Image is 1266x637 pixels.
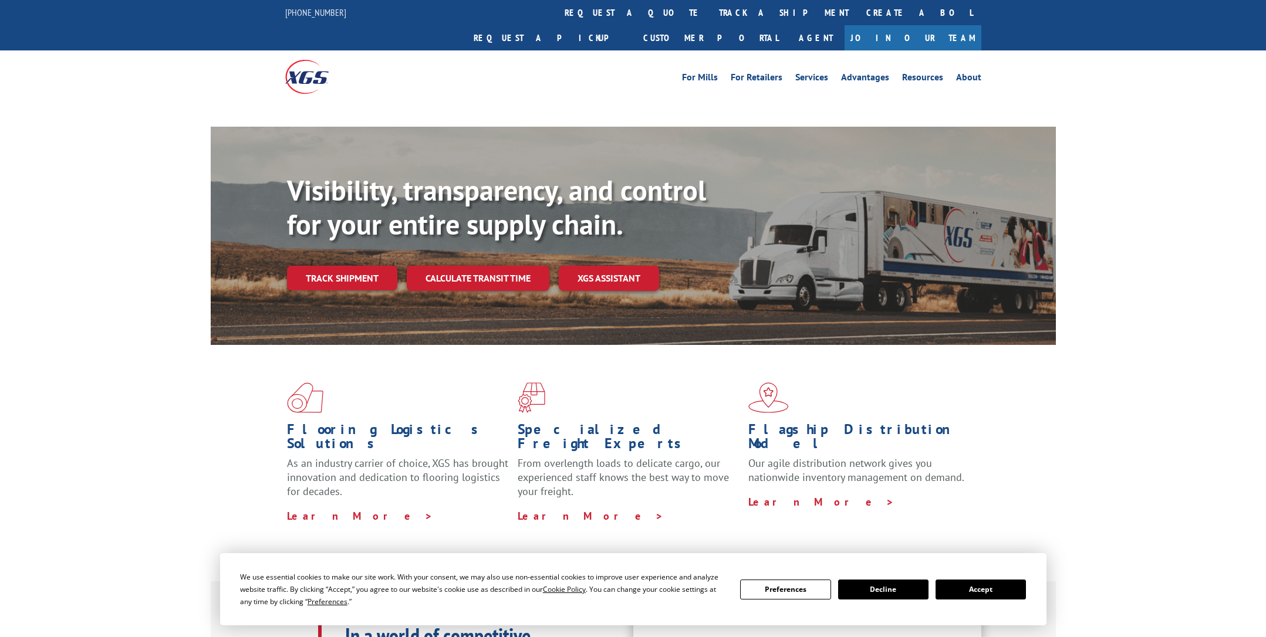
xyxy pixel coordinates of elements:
[287,172,706,242] b: Visibility, transparency, and control for your entire supply chain.
[407,266,549,291] a: Calculate transit time
[287,509,433,523] a: Learn More >
[634,25,787,50] a: Customer Portal
[287,422,509,456] h1: Flooring Logistics Solutions
[220,553,1046,625] div: Cookie Consent Prompt
[287,382,323,413] img: xgs-icon-total-supply-chain-intelligence-red
[518,382,545,413] img: xgs-icon-focused-on-flooring-red
[287,266,397,290] a: Track shipment
[936,580,1026,599] button: Accept
[838,580,929,599] button: Decline
[748,382,789,413] img: xgs-icon-flagship-distribution-model-red
[731,73,782,86] a: For Retailers
[559,266,659,291] a: XGS ASSISTANT
[748,495,894,509] a: Learn More >
[787,25,845,50] a: Agent
[795,73,828,86] a: Services
[740,580,831,599] button: Preferences
[841,73,889,86] a: Advantages
[518,509,664,523] a: Learn More >
[287,456,508,498] span: As an industry carrier of choice, XGS has brought innovation and dedication to flooring logistics...
[902,73,943,86] a: Resources
[682,73,718,86] a: For Mills
[845,25,981,50] a: Join Our Team
[748,422,970,456] h1: Flagship Distribution Model
[308,597,347,606] span: Preferences
[518,456,740,509] p: From overlength loads to delicate cargo, our experienced staff knows the best way to move your fr...
[748,456,964,484] span: Our agile distribution network gives you nationwide inventory management on demand.
[285,6,346,18] a: [PHONE_NUMBER]
[543,584,586,594] span: Cookie Policy
[956,73,981,86] a: About
[465,25,634,50] a: Request a pickup
[240,571,726,608] div: We use essential cookies to make our site work. With your consent, we may also use non-essential ...
[518,422,740,456] h1: Specialized Freight Experts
